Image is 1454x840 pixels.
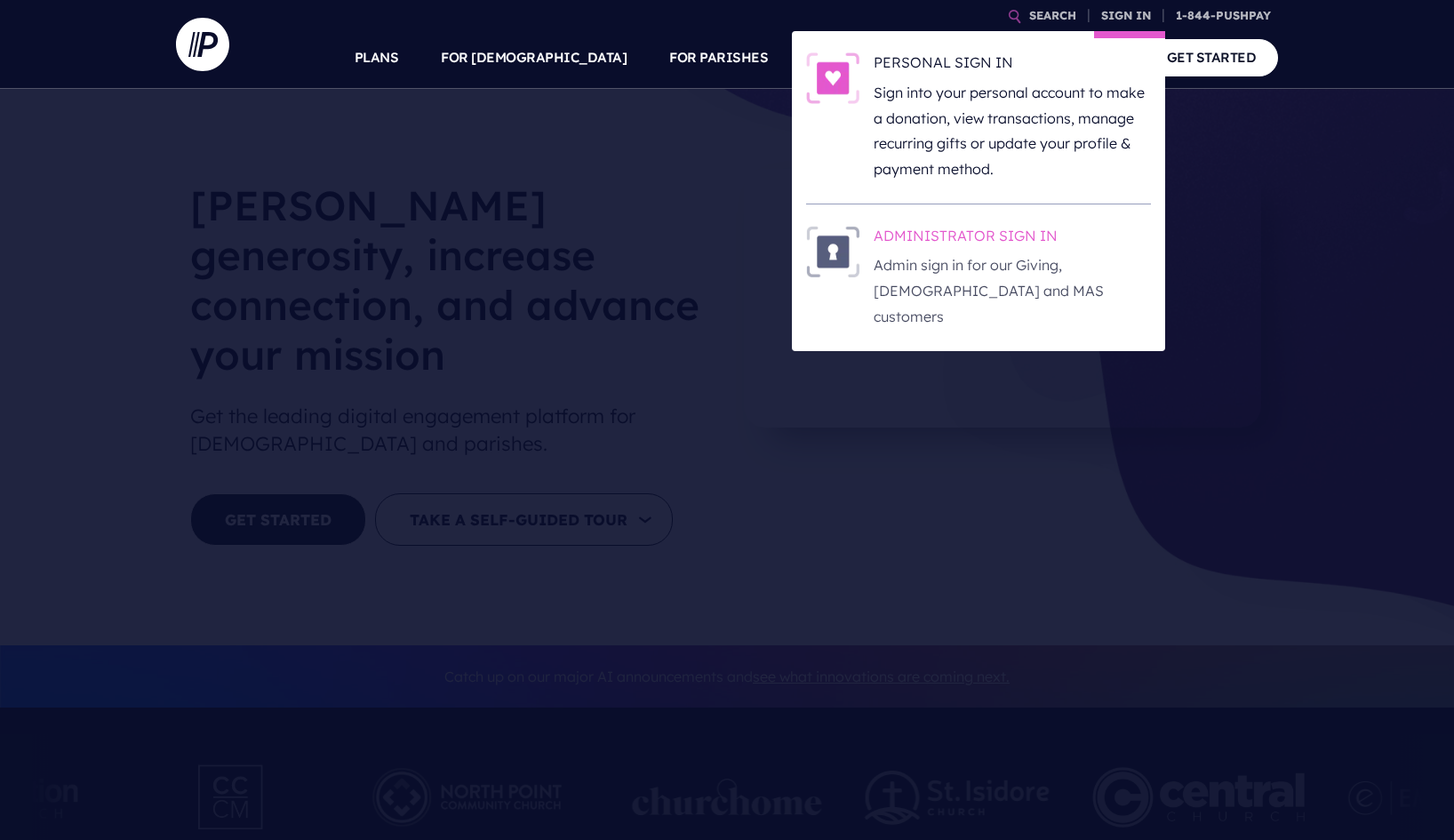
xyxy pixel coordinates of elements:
img: ADMINISTRATOR SIGN IN - Illustration [806,226,859,277]
a: COMPANY [1036,27,1102,89]
img: PERSONAL SIGN IN - Illustration [806,52,859,104]
a: FOR PARISHES [669,27,768,89]
a: SOLUTIONS [811,27,890,89]
a: PLANS [355,27,399,89]
p: Admin sign in for our Giving, [DEMOGRAPHIC_DATA] and MAS customers [874,252,1151,329]
a: PERSONAL SIGN IN - Illustration PERSONAL SIGN IN Sign into your personal account to make a donati... [806,52,1151,182]
a: GET STARTED [1145,39,1279,76]
a: FOR [DEMOGRAPHIC_DATA] [441,27,627,89]
h6: PERSONAL SIGN IN [874,52,1151,79]
h6: ADMINISTRATOR SIGN IN [874,226,1151,252]
a: ADMINISTRATOR SIGN IN - Illustration ADMINISTRATOR SIGN IN Admin sign in for our Giving, [DEMOGRA... [806,226,1151,330]
p: Sign into your personal account to make a donation, view transactions, manage recurring gifts or ... [874,80,1151,182]
a: EXPLORE [932,27,995,89]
